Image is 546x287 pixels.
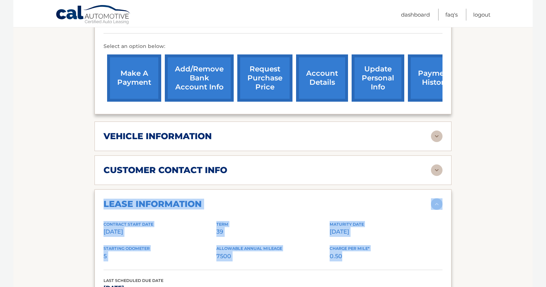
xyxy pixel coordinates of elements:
h2: lease information [104,199,202,209]
p: [DATE] [104,227,216,237]
span: Term [216,222,228,227]
span: Contract Start Date [104,222,153,227]
a: account details [296,54,348,102]
img: accordion-rest.svg [431,131,442,142]
span: Last Scheduled Due Date [104,278,163,283]
p: 0.50 [330,251,442,261]
a: Add/Remove bank account info [165,54,234,102]
span: Allowable Annual Mileage [216,246,282,251]
p: 7500 [216,251,329,261]
p: [DATE] [330,227,442,237]
a: Logout [473,9,490,21]
h2: customer contact info [104,165,227,176]
p: Select an option below: [104,42,442,51]
p: 39 [216,227,329,237]
h2: vehicle information [104,131,212,142]
img: accordion-active.svg [431,198,442,210]
span: Charge Per Mile* [330,246,370,251]
span: Maturity Date [330,222,364,227]
span: Starting Odometer [104,246,150,251]
p: 5 [104,251,216,261]
a: FAQ's [445,9,458,21]
a: make a payment [107,54,161,102]
a: request purchase price [237,54,292,102]
img: accordion-rest.svg [431,164,442,176]
a: Dashboard [401,9,430,21]
a: Cal Automotive [56,5,131,26]
a: update personal info [352,54,404,102]
a: payment history [408,54,462,102]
